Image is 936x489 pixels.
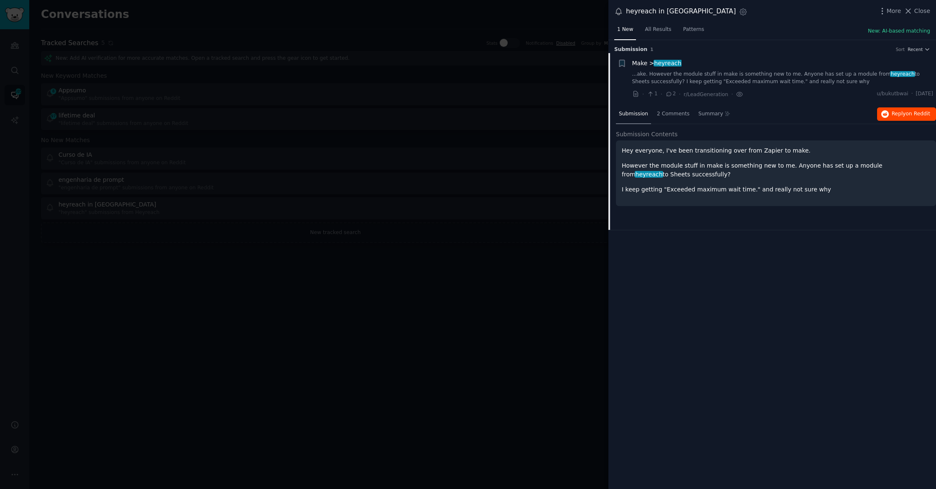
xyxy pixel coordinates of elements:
[657,110,689,118] span: 2 Comments
[622,185,930,194] p: I keep getting "Exceeded maximum wait time." and really not sure why
[645,26,671,33] span: All Results
[878,7,901,15] button: More
[614,23,636,40] a: 1 New
[642,23,674,40] a: All Results
[622,146,930,155] p: Hey everyone, I've been transitioning over from Zapier to make.
[896,46,905,52] div: Sort
[892,110,930,118] span: Reply
[642,90,644,99] span: ·
[632,59,682,68] a: Make >heyreach
[626,6,736,17] div: heyreach in [GEOGRAPHIC_DATA]
[916,90,933,98] span: [DATE]
[908,46,923,52] span: Recent
[868,28,930,35] button: New: AI-based matching
[914,7,930,15] span: Close
[877,90,908,98] span: u/bukutbwai
[906,111,930,117] span: on Reddit
[617,26,633,33] span: 1 New
[614,46,647,53] span: Submission
[647,90,657,98] span: 1
[684,92,728,97] span: r/LeadGeneration
[665,90,676,98] span: 2
[908,46,930,52] button: Recent
[622,161,930,179] p: However the module stuff in make is something new to me. Anyone has set up a module from to Sheet...
[635,171,663,178] span: heyreach
[890,71,915,77] span: heyreach
[887,7,901,15] span: More
[698,110,723,118] span: Summary
[911,90,913,98] span: ·
[632,59,682,68] span: Make >
[731,90,733,99] span: ·
[654,60,682,66] span: heyreach
[661,90,662,99] span: ·
[904,7,930,15] button: Close
[679,90,681,99] span: ·
[616,130,678,139] span: Submission Contents
[650,47,653,52] span: 1
[877,107,936,121] button: Replyon Reddit
[632,71,933,85] a: ...ake. However the module stuff in make is something new to me. Anyone has set up a module fromh...
[683,26,704,33] span: Patterns
[619,110,648,118] span: Submission
[680,23,707,40] a: Patterns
